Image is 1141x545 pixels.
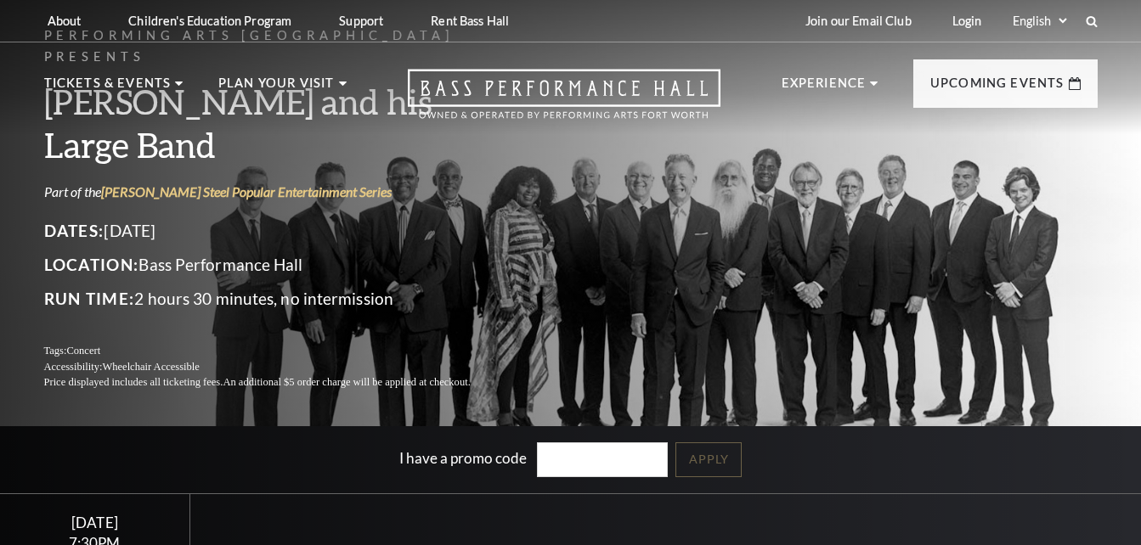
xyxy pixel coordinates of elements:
[431,14,509,28] p: Rent Bass Hall
[44,183,511,201] p: Part of the
[44,73,172,104] p: Tickets & Events
[782,73,867,104] p: Experience
[399,449,527,467] label: I have a promo code
[48,14,82,28] p: About
[44,255,139,274] span: Location:
[339,14,383,28] p: Support
[44,285,511,312] p: 2 hours 30 minutes, no intermission
[44,251,511,278] p: Bass Performance Hall
[44,221,104,240] span: Dates:
[66,345,100,357] span: Concert
[101,183,392,199] a: [PERSON_NAME] Steel Popular Entertainment Series
[44,217,511,244] p: [DATE]
[128,14,291,28] p: Children's Education Program
[218,73,335,104] p: Plan Your Visit
[223,376,470,388] span: An additional $5 order charge will be applied at checkout.
[102,361,199,373] span: Wheelchair Accessible
[930,73,1065,104] p: Upcoming Events
[20,514,169,531] div: [DATE]
[1009,13,1070,29] select: Select:
[44,343,511,359] p: Tags:
[44,289,135,308] span: Run Time:
[44,359,511,375] p: Accessibility:
[44,374,511,390] p: Price displayed includes all ticketing fees.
